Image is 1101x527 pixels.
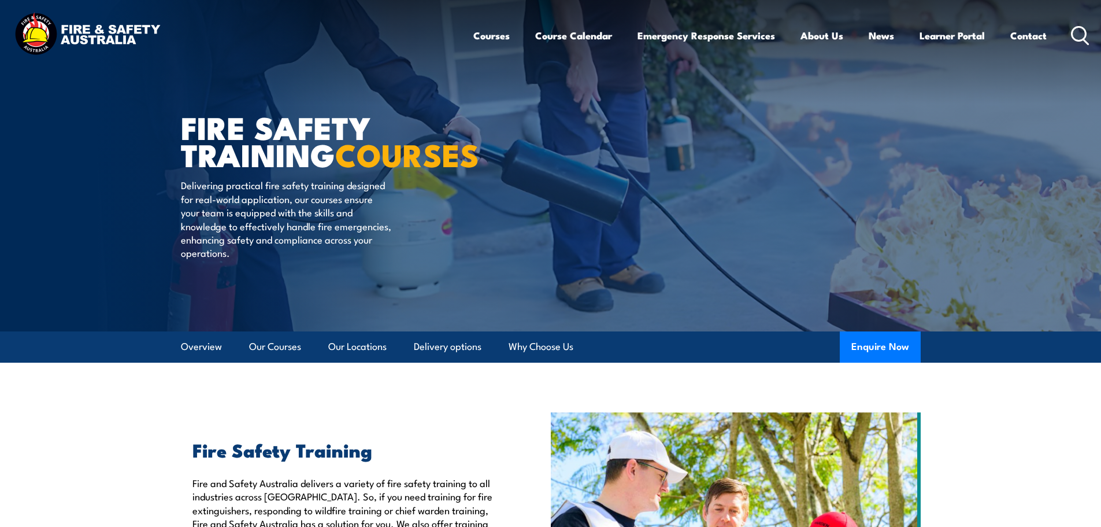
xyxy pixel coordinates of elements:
[509,331,573,362] a: Why Choose Us
[473,20,510,51] a: Courses
[181,178,392,259] p: Delivering practical fire safety training designed for real-world application, our courses ensure...
[249,331,301,362] a: Our Courses
[637,20,775,51] a: Emergency Response Services
[800,20,843,51] a: About Us
[920,20,985,51] a: Learner Portal
[181,113,466,167] h1: FIRE SAFETY TRAINING
[414,331,481,362] a: Delivery options
[1010,20,1047,51] a: Contact
[335,130,479,178] strong: COURSES
[535,20,612,51] a: Course Calendar
[181,331,222,362] a: Overview
[328,331,387,362] a: Our Locations
[192,441,498,458] h2: Fire Safety Training
[869,20,894,51] a: News
[840,331,921,363] button: Enquire Now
